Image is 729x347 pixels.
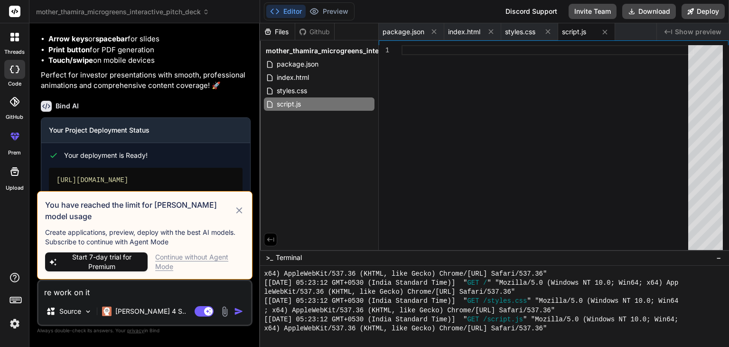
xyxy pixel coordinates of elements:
[64,151,148,160] span: Your deployment is Ready!
[483,297,527,306] span: /styles.css
[505,27,535,37] span: styles.css
[127,328,144,333] span: privacy
[562,27,586,37] span: script.js
[41,70,251,91] p: Perfect for investor presentations with smooth, professional animations and comprehensive content...
[264,324,547,333] span: x64) AppleWebKit/537.36 (KHTML, like Gecko) Chrome/[URL] Safari/537.36"
[234,307,243,316] img: icon
[264,315,467,324] span: [[DATE] 05:23:12 GMT+0530 (India Standard Time)] "
[37,326,252,335] p: Always double-check its answers. Your in Bind
[38,281,251,298] textarea: re work on it
[59,307,81,316] p: Source
[276,72,310,83] span: index.html
[569,4,617,19] button: Invite Team
[115,307,186,316] p: [PERSON_NAME] 4 S..
[264,270,547,279] span: x64) AppleWebKit/537.36 (KHTML, like Gecko) Chrome/[URL] Safari/537.36"
[622,4,676,19] button: Download
[48,56,93,65] strong: Touch/swipe
[84,308,92,316] img: Pick Models
[276,58,319,70] span: package.json
[8,80,21,88] label: code
[260,27,295,37] div: Files
[383,27,424,37] span: package.json
[483,315,523,324] span: /script.js
[45,228,244,247] p: Create applications, preview, deploy with the best AI models. Subscribe to continue with Agent Mode
[264,306,555,315] span: ; x64) AppleWebKit/537.36 (KHTML, like Gecko) Chrome/[URL] Safari/537.36"
[6,184,24,192] label: Upload
[102,307,112,316] img: Claude 4 Sonnet
[487,279,678,288] span: " "Mozilla/5.0 (Windows NT 10.0; Win64; x64) App
[276,98,302,110] span: script.js
[714,250,723,265] button: −
[45,199,234,222] h3: You have reached the limit for [PERSON_NAME] model usage
[716,253,721,262] span: −
[6,113,23,121] label: GitHub
[527,297,678,306] span: " "Mozilla/5.0 (Windows NT 10.0; Win64
[264,279,467,288] span: [[DATE] 05:23:12 GMT+0530 (India Standard Time)] "
[48,45,251,56] li: for PDF generation
[467,279,479,288] span: GET
[266,46,440,56] span: mother_thamira_microgreens_interactive_pitch_deck
[45,252,148,271] button: Start 7-day trial for Premium
[276,85,308,96] span: styles.css
[48,34,88,43] strong: Arrow keys
[219,306,230,317] img: attachment
[266,253,273,262] span: >_
[8,149,21,157] label: prem
[523,315,678,324] span: " "Mozilla/5.0 (Windows NT 10.0; Win64;
[60,252,144,271] span: Start 7-day trial for Premium
[295,27,334,37] div: Github
[264,297,467,306] span: [[DATE] 05:23:12 GMT+0530 (India Standard Time)] "
[49,168,243,193] div: [URL][DOMAIN_NAME]
[266,5,306,18] button: Editor
[276,253,302,262] span: Terminal
[36,7,209,17] span: mother_thamira_microgreens_interactive_pitch_deck
[264,288,515,297] span: leWebKit/537.36 (KHTML, like Gecko) Chrome/[URL] Safari/537.36"
[675,27,721,37] span: Show preview
[95,34,128,43] strong: spacebar
[467,297,479,306] span: GET
[500,4,563,19] div: Discord Support
[56,101,79,111] h6: Bind AI
[682,4,725,19] button: Deploy
[48,34,251,45] li: or for slides
[48,55,251,66] li: on mobile devices
[306,5,352,18] button: Preview
[49,125,243,135] h3: Your Project Deployment Status
[7,316,23,332] img: settings
[483,279,487,288] span: /
[379,45,389,55] div: 1
[4,48,25,56] label: threads
[48,45,90,54] strong: Print button
[155,252,244,271] div: Continue without Agent Mode
[448,27,480,37] span: index.html
[467,315,479,324] span: GET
